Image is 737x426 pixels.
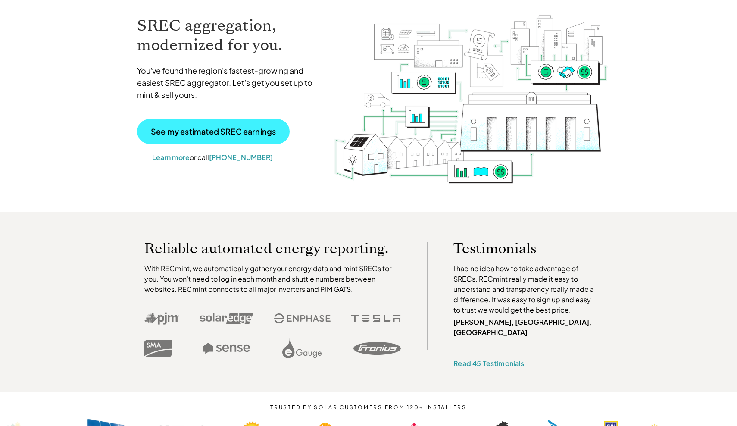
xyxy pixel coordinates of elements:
[190,153,209,162] span: or call
[453,359,524,368] a: Read 45 Testimonials
[137,65,321,101] p: You've found the region's fastest-growing and easiest SREC aggregator. Let's get you set up to mi...
[453,263,598,315] p: I had no idea how to take advantage of SRECs. RECmint really made it easy to understand and trans...
[453,317,598,338] p: [PERSON_NAME], [GEOGRAPHIC_DATA], [GEOGRAPHIC_DATA]
[151,128,276,135] p: See my estimated SREC earnings
[144,242,401,255] p: Reliable automated energy reporting.
[137,119,290,144] a: See my estimated SREC earnings
[144,263,401,294] p: With RECmint, we automatically gather your energy data and mint SRECs for you. You won't need to ...
[152,153,190,162] a: Learn more
[453,242,582,255] p: Testimonials
[137,16,321,55] h1: SREC aggregation, modernized for you.
[244,404,493,410] p: TRUSTED BY SOLAR CUSTOMERS FROM 120+ INSTALLERS
[209,153,273,162] a: [PHONE_NUMBER]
